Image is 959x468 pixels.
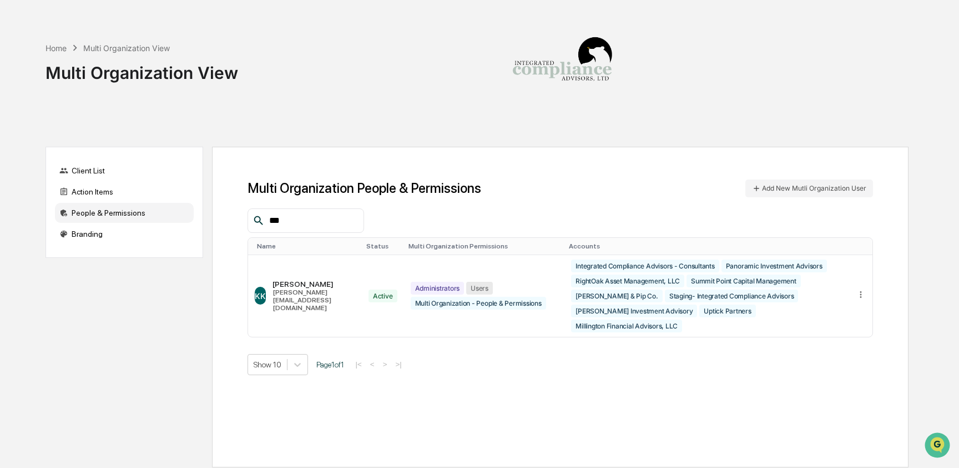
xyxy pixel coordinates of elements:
[11,141,20,150] div: 🖐️
[352,360,365,369] button: |<
[78,188,134,197] a: Powered byPylon
[721,260,827,272] div: Panoramic Investment Advisors
[745,180,873,197] button: Add New Mutli Organization User
[255,291,266,301] span: KK
[55,203,194,223] div: People & Permissions
[11,85,31,105] img: 1746055101610-c473b297-6a78-478c-a979-82029cc54cd1
[55,224,194,244] div: Branding
[507,9,618,120] img: Integrated Compliance Advisors
[189,88,202,102] button: Start new chat
[46,54,238,83] div: Multi Organization View
[22,161,70,172] span: Data Lookup
[257,242,357,250] div: Toggle SortBy
[687,275,801,287] div: Summit Point Capital Management
[38,96,140,105] div: We're available if you need us!
[571,275,684,287] div: RightOak Asset Management, LLC
[411,297,546,310] div: Multi Organization - People & Permissions
[366,242,400,250] div: Toggle SortBy
[571,320,682,332] div: Millington Financial Advisors, LLC
[38,85,182,96] div: Start new chat
[571,290,662,302] div: [PERSON_NAME] & Pip Co.
[411,282,465,295] div: Administrators
[46,43,67,53] div: Home
[248,180,481,196] h1: Multi Organization People & Permissions
[466,282,493,295] div: Users
[408,242,561,250] div: Toggle SortBy
[392,360,405,369] button: >|
[22,140,72,151] span: Preclearance
[571,305,697,317] div: [PERSON_NAME] Investment Advisory
[923,431,953,461] iframe: Open customer support
[76,136,142,156] a: 🗄️Attestations
[272,280,355,288] div: [PERSON_NAME]
[92,140,138,151] span: Attestations
[7,136,76,156] a: 🖐️Preclearance
[316,360,344,369] span: Page 1 of 1
[367,360,378,369] button: <
[858,242,869,250] div: Toggle SortBy
[571,260,719,272] div: Integrated Compliance Advisors - Consultants
[272,288,355,312] div: [PERSON_NAME][EMAIL_ADDRESS][DOMAIN_NAME]
[7,157,74,177] a: 🔎Data Lookup
[80,141,89,150] div: 🗄️
[699,305,755,317] div: Uptick Partners
[665,290,799,302] div: Staging- Integrated Compliance Advisors
[55,182,194,202] div: Action Items
[11,23,202,41] p: How can we help?
[110,188,134,197] span: Pylon
[11,162,20,171] div: 🔎
[83,43,170,53] div: Multi Organization View
[380,360,391,369] button: >
[369,290,397,302] div: Active
[569,242,844,250] div: Toggle SortBy
[55,161,194,181] div: Client List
